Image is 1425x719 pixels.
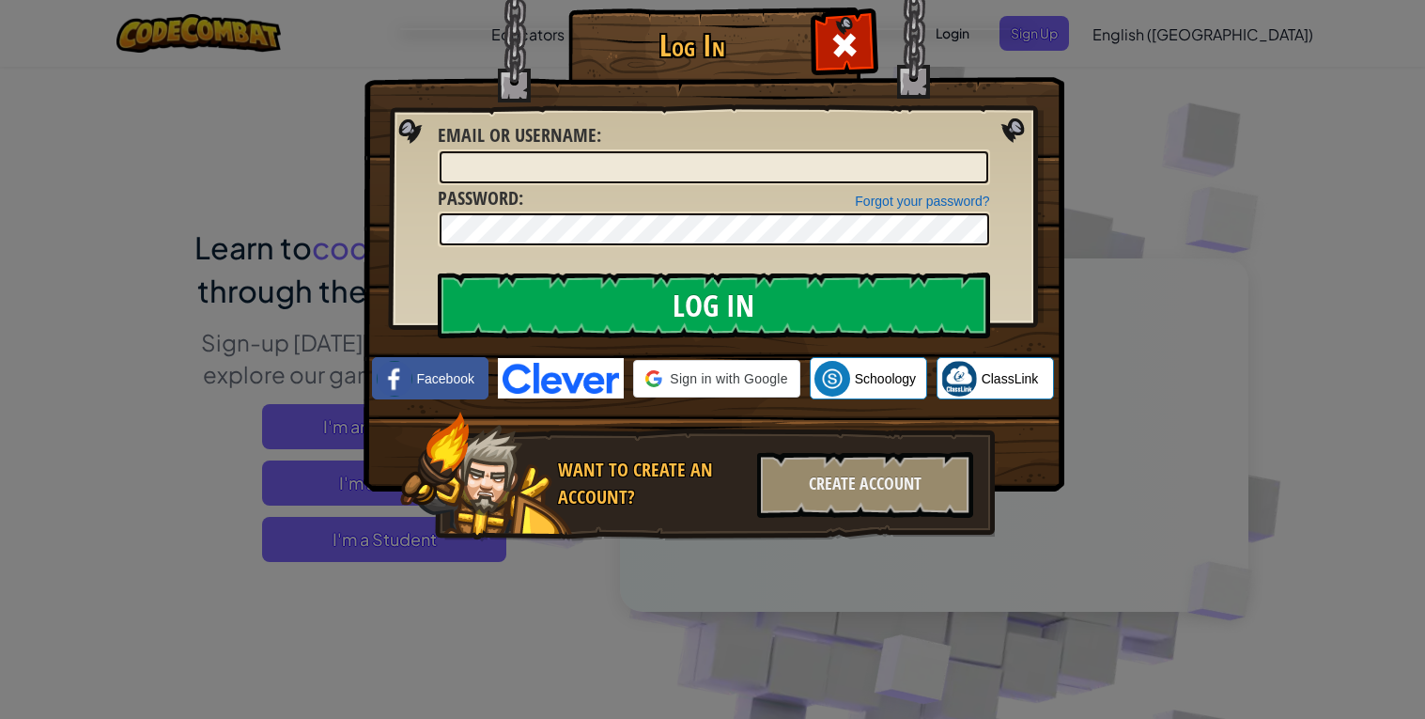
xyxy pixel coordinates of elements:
[573,29,813,62] h1: Log In
[438,185,519,211] span: Password
[498,358,624,399] img: clever-logo-blue.png
[438,185,523,212] label: :
[670,369,787,388] span: Sign in with Google
[855,369,916,388] span: Schoology
[377,361,412,397] img: facebook_small.png
[438,122,596,148] span: Email or Username
[438,273,990,338] input: Log In
[982,369,1039,388] span: ClassLink
[633,360,799,398] div: Sign in with Google
[814,361,850,397] img: schoology.png
[941,361,977,397] img: classlink-logo-small.png
[757,452,973,518] div: Create Account
[855,194,989,209] a: Forgot your password?
[558,457,746,510] div: Want to create an account?
[417,369,474,388] span: Facebook
[438,122,601,149] label: :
